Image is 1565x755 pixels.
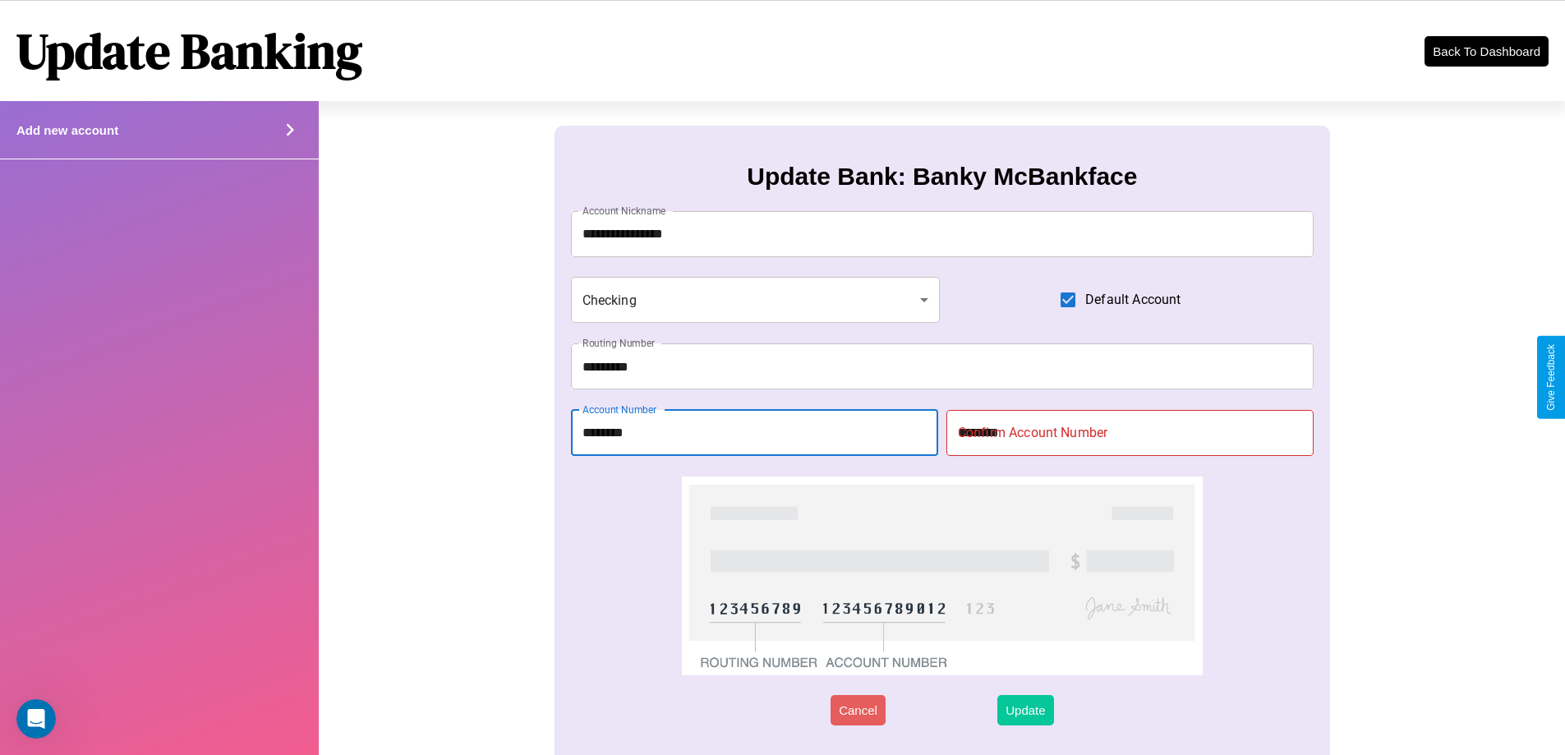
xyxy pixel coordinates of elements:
[571,277,941,323] div: Checking
[1425,36,1549,67] button: Back To Dashboard
[1085,290,1181,310] span: Default Account
[997,695,1053,725] button: Update
[16,17,362,85] h1: Update Banking
[747,163,1137,191] h3: Update Bank: Banky McBankface
[682,476,1202,675] img: check
[16,123,118,137] h4: Add new account
[1545,344,1557,411] div: Give Feedback
[582,336,655,350] label: Routing Number
[582,403,656,417] label: Account Number
[831,695,886,725] button: Cancel
[582,204,666,218] label: Account Nickname
[16,699,56,739] iframe: Intercom live chat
